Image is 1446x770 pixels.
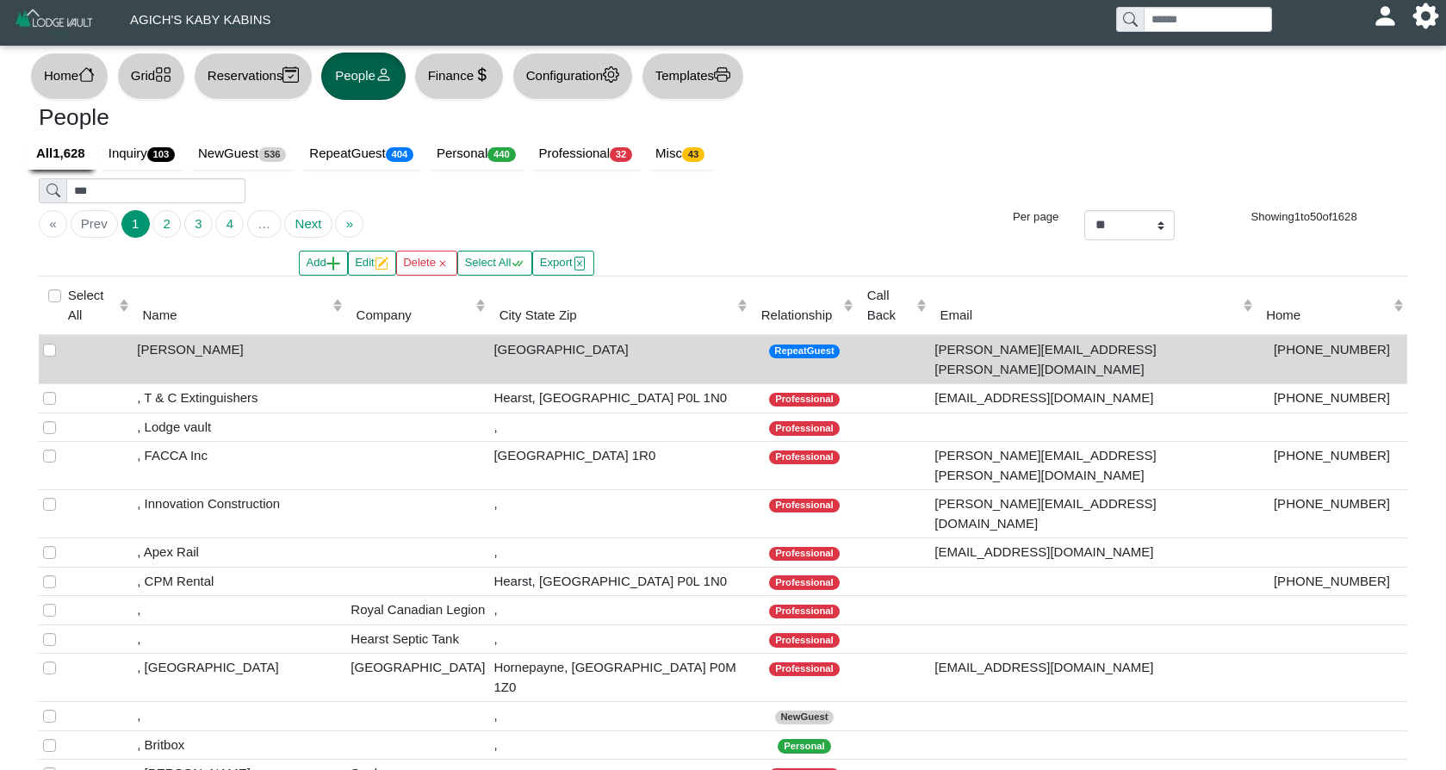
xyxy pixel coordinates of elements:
div: Call Back [867,286,913,325]
td: Hearst Septic Tank [346,624,489,654]
span: 440 [487,147,515,162]
div: [PHONE_NUMBER] [1261,388,1403,408]
b: 1,628 [53,146,85,160]
td: , [133,624,346,654]
button: Go to last page [335,210,363,238]
td: Hearst, [GEOGRAPHIC_DATA] P0L 1N0 [489,567,751,596]
td: [EMAIL_ADDRESS][DOMAIN_NAME] [930,654,1257,702]
button: Deletex [396,251,457,276]
td: , Innovation Construction [133,490,346,538]
a: All1,628 [26,138,98,171]
td: [GEOGRAPHIC_DATA] 1R0 [489,442,751,490]
td: [PERSON_NAME][EMAIL_ADDRESS][PERSON_NAME][DOMAIN_NAME] [930,442,1257,490]
td: Royal Canadian Legion [346,596,489,625]
span: 50 [1310,210,1323,223]
button: Exportfile excel [532,251,593,276]
div: [PHONE_NUMBER] [1261,494,1403,514]
td: [EMAIL_ADDRESS][DOMAIN_NAME] [930,538,1257,568]
td: , [489,538,751,568]
td: , [489,490,751,538]
div: [PHONE_NUMBER] [1261,446,1403,466]
span: 404 [386,147,413,162]
button: Addplus [299,251,348,276]
span: 103 [147,147,175,162]
td: Hornepayne, [GEOGRAPHIC_DATA] P0M 1Z0 [489,654,751,702]
svg: person [375,66,392,83]
button: Financecurrency dollar [414,53,504,100]
td: , CPM Rental [133,567,346,596]
h6: Per page [968,210,1058,224]
td: , Britbox [133,730,346,760]
h3: People [39,104,711,132]
span: 32 [610,147,632,162]
td: [EMAIL_ADDRESS][DOMAIN_NAME] [930,384,1257,413]
td: [GEOGRAPHIC_DATA] [489,335,751,384]
span: RepeatGuest [769,345,841,359]
svg: plus [326,257,340,270]
svg: currency dollar [474,66,490,83]
span: Professional [769,662,839,677]
button: Reservationscalendar2 check [194,53,313,100]
div: Relationship [761,306,840,326]
span: Professional [769,547,839,562]
td: , [133,596,346,625]
svg: search [1123,12,1137,26]
button: Gridgrid [117,53,185,100]
a: Inquiry103 [98,138,188,171]
a: Personal440 [426,138,528,171]
div: Company [357,306,472,326]
td: , [489,702,751,731]
svg: printer [714,66,730,83]
td: [PERSON_NAME] [133,335,346,384]
td: , Lodge vault [133,413,346,442]
button: Go to next page [284,210,332,238]
button: Go to page 4 [215,210,244,238]
span: 43 [682,147,704,162]
button: Go to page 1 [121,210,150,238]
span: Professional [769,605,839,619]
td: [PERSON_NAME][EMAIL_ADDRESS][DOMAIN_NAME] [930,490,1257,538]
span: Professional [769,499,839,513]
td: , [489,624,751,654]
button: Go to page 2 [152,210,181,238]
a: Professional32 [529,138,646,171]
div: City State Zip [500,306,734,326]
svg: grid [155,66,171,83]
ul: Pagination [39,210,942,238]
span: 1628 [1332,210,1357,223]
a: RepeatGuest404 [299,138,426,171]
td: , [489,413,751,442]
td: , [133,702,346,731]
td: Hearst, [GEOGRAPHIC_DATA] P0L 1N0 [489,384,751,413]
td: [PERSON_NAME][EMAIL_ADDRESS][PERSON_NAME][DOMAIN_NAME] [930,335,1257,384]
button: Configurationgear [512,53,633,100]
div: [PHONE_NUMBER] [1261,572,1403,592]
td: , [489,596,751,625]
svg: gear [603,66,619,83]
img: Z [14,7,96,37]
div: Home [1266,306,1389,326]
span: Professional [769,633,839,648]
svg: x [436,257,450,270]
td: , FACCA Inc [133,442,346,490]
span: Professional [769,393,839,407]
label: Select All [68,286,115,325]
td: , Apex Rail [133,538,346,568]
span: Professional [769,575,839,590]
span: Professional [769,421,839,436]
span: Personal [778,739,830,754]
span: 1 [1294,210,1300,223]
svg: calendar2 check [282,66,299,83]
div: Email [940,306,1238,326]
svg: pencil square [375,257,388,270]
svg: person fill [1379,9,1392,22]
svg: check all [511,257,524,270]
button: Templatesprinter [642,53,744,100]
button: Go to page 3 [184,210,213,238]
td: , T & C Extinguishers [133,384,346,413]
svg: file excel [573,257,586,270]
h6: Showing to of [1201,210,1407,224]
div: [PHONE_NUMBER] [1261,340,1403,360]
svg: search [47,183,60,197]
svg: gear fill [1419,9,1432,22]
